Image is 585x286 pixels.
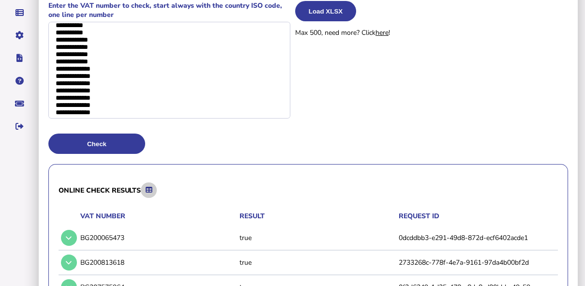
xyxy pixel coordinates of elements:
th: Request ID [398,211,555,221]
button: Help pages [9,71,30,91]
p: Max 500, need more? Click ! [295,28,568,37]
button: Check [48,134,145,154]
a: here [375,28,389,37]
p: 2733268c-778f-4e7a-9161-97da4b00bf2d [399,258,555,267]
button: Raise a support ticket [9,93,30,114]
button: Export results to Excel [141,182,157,198]
button: Open [61,230,77,246]
th: Result [239,211,396,221]
p: 0dcddbb3-e291-49d8-872d-ecf6402acde1 [399,233,555,242]
button: Open [61,255,77,271]
label: Enter the VAT number to check, start always with the country ISO code, one line per number [48,1,290,19]
button: Developer hub links [9,48,30,68]
th: VAT Number [80,211,237,221]
h3: Online check results [59,181,558,200]
button: Load XLSX [295,1,356,21]
button: Manage settings [9,25,30,45]
div: BG200813618 [80,258,236,267]
button: Data manager [9,2,30,23]
div: BG200065473 [80,233,236,242]
button: Sign out [9,116,30,136]
p: true [240,258,395,267]
p: true [240,233,395,242]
